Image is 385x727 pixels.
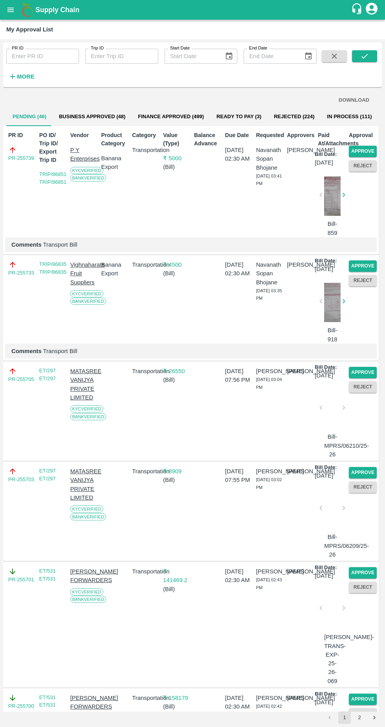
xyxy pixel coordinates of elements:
[222,49,236,64] button: Choose date
[11,347,370,355] p: Transport Bill
[321,107,378,126] button: In Process (111)
[368,711,381,724] button: Go to next page
[225,467,253,485] p: [DATE] 07:55 PM
[287,567,315,576] p: [PERSON_NAME]
[315,571,333,580] p: [DATE]
[101,260,129,278] p: Banana Export
[349,275,377,286] button: Reject
[225,131,253,139] p: Due Date
[287,260,315,269] p: [PERSON_NAME]
[170,45,190,51] label: Start Date
[39,468,56,482] a: ET/297 ET/297
[315,151,337,158] p: Bill Date:
[349,160,377,172] button: Reject
[163,476,191,484] p: ( Bill )
[163,694,191,702] p: ₹ 158179
[256,260,284,287] p: Navanath Sopan Bhojane
[6,70,37,83] button: More
[163,163,191,171] p: ( Bill )
[349,131,377,139] p: Approval
[256,367,284,375] p: [PERSON_NAME]
[315,158,333,167] p: [DATE]
[225,367,253,385] p: [DATE] 07:56 PM
[256,467,284,476] p: [PERSON_NAME]
[315,364,337,371] p: Bill Date:
[324,533,341,559] p: Bill-MPRS/06209/25-26
[256,567,284,576] p: [PERSON_NAME]
[165,49,218,64] input: Start Date
[256,288,282,301] span: [DATE] 03:35 PM
[324,633,341,685] p: [PERSON_NAME]-TRANS-EXP-25-26-069
[163,367,191,375] p: ₹ 26550
[256,174,282,186] span: [DATE] 03:41 PM
[132,131,160,139] p: Category
[6,24,53,35] div: My Approval List
[39,368,56,381] a: ET/297 ET/297
[70,505,103,513] span: KYC Verified
[163,260,191,269] p: ₹ 4500
[324,432,341,459] p: Bill-MPRS/06210/25-26
[268,107,321,126] button: Rejected (224)
[39,131,67,164] p: PO ID/ Trip ID/ Export Trip ID
[163,131,191,148] p: Value (Type)
[256,577,282,590] span: [DATE] 02:43 PM
[39,261,66,275] a: TRIP/86835 TRIP/86835
[324,326,341,344] p: Bill-918
[39,694,56,708] a: ET/531 ET/531
[70,694,98,711] p: [PERSON_NAME] FORWARDERS
[315,265,333,273] p: [DATE]
[353,711,366,724] button: Go to page 2
[315,371,333,380] p: [DATE]
[315,257,337,265] p: Bill Date:
[349,146,377,157] button: Approve
[70,290,103,297] span: KYC Verified
[39,171,66,185] a: TRIP/86851 TRIP/86851
[351,3,365,17] div: customer-support
[163,467,191,476] p: ₹ 8909
[8,154,34,162] a: PR-255739
[132,467,160,476] p: Transportation
[225,694,253,711] p: [DATE] 02:30 AM
[101,131,129,148] p: Product Category
[163,154,191,163] p: ₹ 5000
[349,708,377,720] button: Reject
[2,1,20,19] button: open drawer
[70,405,103,412] span: KYC Verified
[163,585,191,593] p: ( Bill )
[20,2,35,18] img: logo
[349,467,377,478] button: Approve
[132,694,160,702] p: Transportation
[132,367,160,375] p: Transportation
[101,154,129,172] p: Banana Export
[256,694,284,702] p: [PERSON_NAME]
[301,49,316,64] button: Choose date
[70,298,106,305] span: Bank Verified
[132,107,210,126] button: Finance Approved (499)
[287,367,315,375] p: [PERSON_NAME]
[338,711,351,724] button: page 1
[70,146,98,163] p: P Y Enterprises
[70,260,98,287] p: Vighnaharata Fruit Suppliers
[8,269,34,277] a: PR-255733
[315,471,333,480] p: [DATE]
[256,377,282,390] span: [DATE] 03:04 PM
[132,567,160,576] p: Transportation
[11,240,370,249] p: Transport Bill
[315,690,337,698] p: Bill Date:
[256,146,284,172] p: Navanath Sopan Bhojane
[70,174,106,181] span: Bank Verified
[6,107,53,126] button: Pending (46)
[12,45,24,51] label: PR ID
[315,698,333,707] p: [DATE]
[315,464,337,471] p: Bill Date:
[349,694,377,705] button: Approve
[349,260,377,272] button: Approve
[70,131,98,139] p: Vendor
[11,242,42,248] b: Comments
[335,93,372,107] button: DOWNLOAD
[70,367,98,402] p: MATASREE VANIJYA PRIVATE LIMITED
[53,107,132,126] button: Business Approved (48)
[163,702,191,711] p: ( Bill )
[6,49,79,64] input: Enter PR ID
[256,131,284,139] p: Requested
